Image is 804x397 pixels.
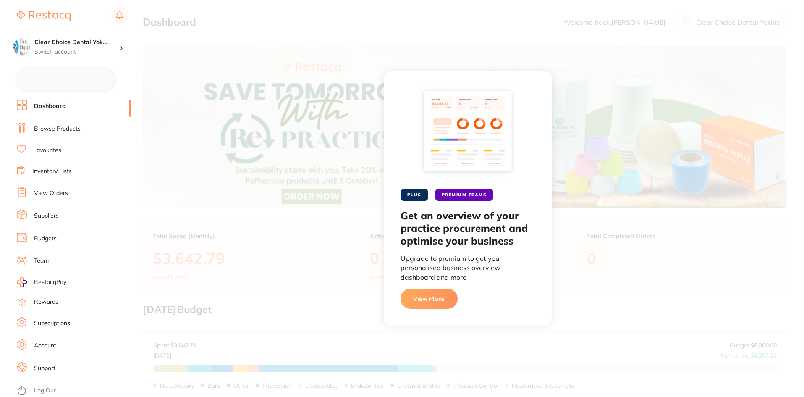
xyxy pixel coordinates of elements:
a: Budgets [34,234,57,243]
p: Upgrade to premium to get your personalised business overview dashboard and more [401,254,535,282]
a: Support [34,364,55,373]
a: Restocq Logo [17,6,71,26]
img: Clear Choice Dental Yokine [13,39,30,55]
button: View Plans [401,289,458,309]
a: Account [34,342,56,350]
a: Team [34,257,49,265]
a: Dashboard [34,102,66,110]
img: RestocqPay [17,277,27,287]
h2: Get an overview of your practice procurement and optimise your business [401,209,535,247]
h4: Clear Choice Dental Yokine [34,38,119,47]
a: Log Out [34,386,56,395]
img: Restocq Logo [17,11,71,21]
a: View Orders [34,189,68,197]
a: Favourites [33,146,61,155]
span: PREMIUM TEAMS [435,189,494,201]
a: Inventory Lists [32,167,72,176]
a: Browse Products [34,125,81,133]
a: Rewards [34,298,58,306]
span: PLUS [401,189,428,201]
a: Subscriptions [34,319,70,328]
span: RestocqPay [34,278,66,287]
p: Switch account [34,48,119,56]
img: dashboard-preview.svg [420,88,515,179]
a: RestocqPay [17,277,66,287]
a: Suppliers [34,212,59,220]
